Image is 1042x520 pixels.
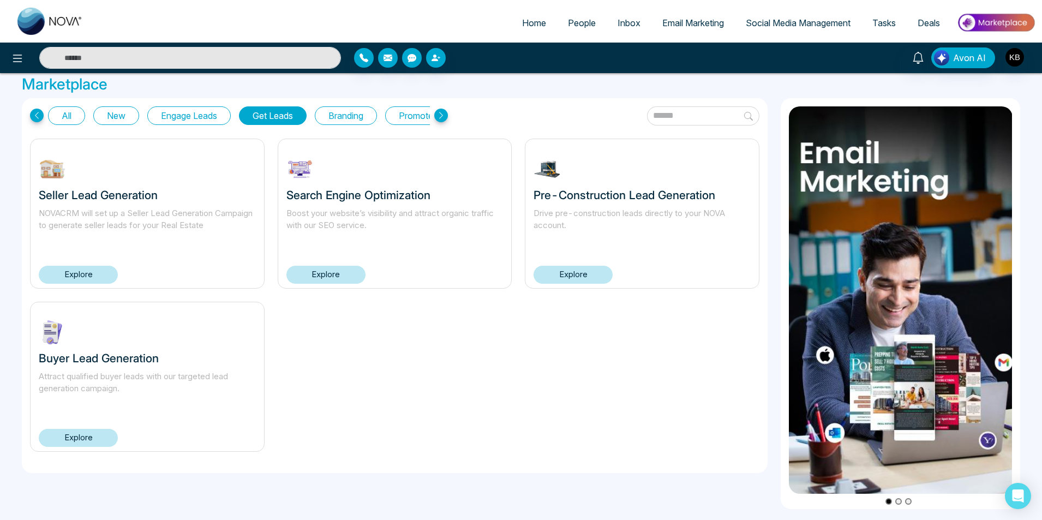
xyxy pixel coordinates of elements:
[39,188,256,202] h3: Seller Lead Generation
[1005,48,1024,67] img: User Avatar
[918,17,940,28] span: Deals
[789,106,1013,494] img: item1.png
[286,188,504,202] h3: Search Engine Optimization
[931,47,995,68] button: Avon AI
[934,50,949,65] img: Lead Flow
[22,75,1020,94] h3: Marketplace
[872,17,896,28] span: Tasks
[861,13,907,33] a: Tasks
[905,498,912,505] button: Go to slide 3
[39,266,118,284] a: Explore
[239,106,307,125] button: Get Leads
[48,106,85,125] button: All
[511,13,557,33] a: Home
[907,13,951,33] a: Deals
[39,207,256,244] p: NOVACRM will set up a Seller Lead Generation Campaign to generate seller leads for your Real Estate
[607,13,651,33] a: Inbox
[735,13,861,33] a: Social Media Management
[286,156,314,183] img: eYwbv1730743564.jpg
[39,156,66,183] img: W9EOY1739212645.jpg
[147,106,231,125] button: Engage Leads
[1005,483,1031,509] div: Open Intercom Messenger
[39,429,118,447] a: Explore
[557,13,607,33] a: People
[93,106,139,125] button: New
[956,10,1035,35] img: Market-place.gif
[618,17,640,28] span: Inbox
[315,106,377,125] button: Branding
[385,106,478,125] button: Promote Listings
[953,51,986,64] span: Avon AI
[568,17,596,28] span: People
[534,156,561,183] img: FsSfh1730742515.jpg
[39,319,66,346] img: sYAVk1730743386.jpg
[651,13,735,33] a: Email Marketing
[522,17,546,28] span: Home
[534,266,613,284] a: Explore
[39,351,256,365] h3: Buyer Lead Generation
[662,17,724,28] span: Email Marketing
[885,498,892,505] button: Go to slide 1
[534,207,751,244] p: Drive pre-construction leads directly to your NOVA account.
[286,266,366,284] a: Explore
[17,8,83,35] img: Nova CRM Logo
[39,370,256,408] p: Attract qualified buyer leads with our targeted lead generation campaign.
[895,498,902,505] button: Go to slide 2
[286,207,504,244] p: Boost your website’s visibility and attract organic traffic with our SEO service.
[534,188,751,202] h3: Pre-Construction Lead Generation
[746,17,851,28] span: Social Media Management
